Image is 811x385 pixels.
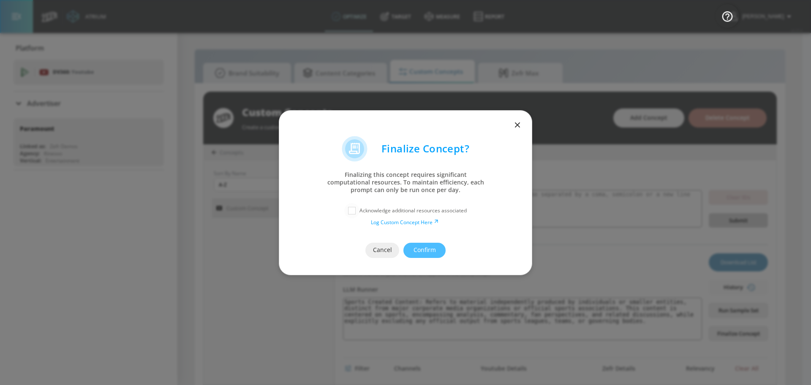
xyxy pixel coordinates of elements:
button: Open Resource Center [716,4,739,28]
p: Finalizing this concept requires significant computational resources. To maintain efficiency, eac... [326,171,485,194]
p: Finalize Concept? [381,143,469,155]
a: Log Custom Concept Here [371,218,440,226]
button: Cancel [365,243,399,258]
p: Acknowledge additional resources associated [359,207,467,214]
